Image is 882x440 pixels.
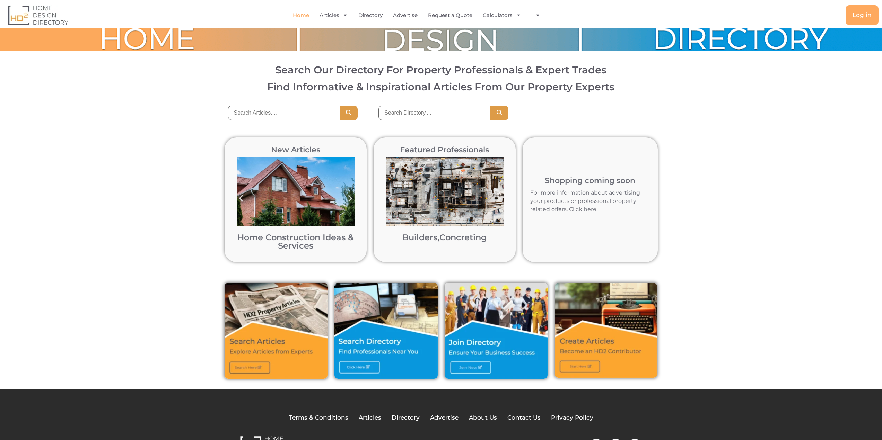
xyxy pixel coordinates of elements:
h3: Find Informative & Inspirational Articles From Our Property Experts [16,82,866,92]
div: Next [491,191,507,206]
input: Search Articles.... [228,106,340,120]
a: Articles [320,7,348,23]
span: Log in [853,12,872,18]
a: Advertise [393,7,418,23]
nav: Menu [178,7,660,23]
h2: Featured Professionals [382,146,507,154]
a: About Us [469,413,497,422]
h2: Search Our Directory For Property Professionals & Expert Trades [16,65,866,75]
div: Previous [382,191,398,206]
a: Home Construction Ideas & Services [237,232,354,251]
a: Articles [359,413,381,422]
a: Calculators [483,7,521,23]
button: Search [490,106,508,120]
a: Log in [846,5,879,25]
a: Builders [402,232,437,242]
div: Next [342,191,358,206]
h2: New Articles [233,146,358,154]
a: Advertise [430,413,459,422]
a: Concreting [439,232,487,242]
a: Directory [392,413,420,422]
h2: , [386,233,504,242]
div: Previous [233,191,249,206]
button: Search [340,106,358,120]
a: Privacy Policy [551,413,593,422]
a: Terms & Conditions [289,413,348,422]
input: Search Directory.... [378,106,490,120]
a: Home [293,7,309,23]
a: Directory [358,7,383,23]
a: Contact Us [507,413,541,422]
a: Request a Quote [428,7,472,23]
